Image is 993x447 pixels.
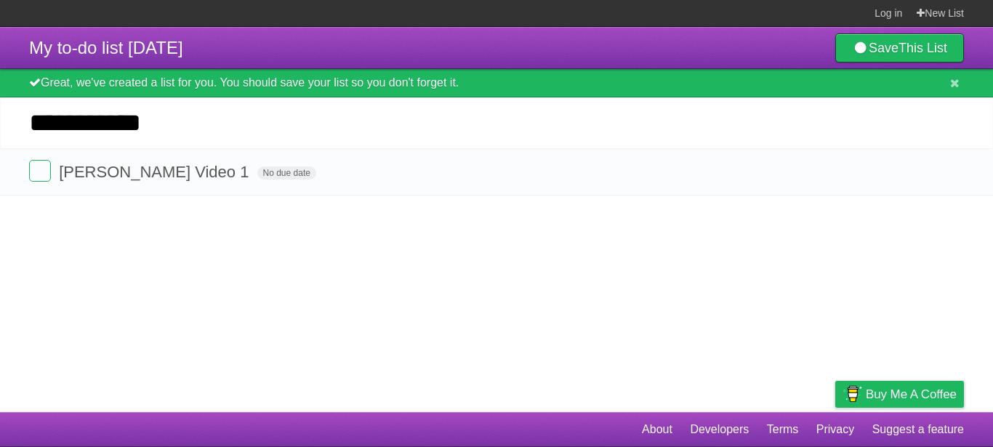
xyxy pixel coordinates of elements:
label: Done [29,160,51,182]
a: Privacy [816,416,854,443]
span: [PERSON_NAME] Video 1 [59,163,252,181]
span: Buy me a coffee [866,382,957,407]
a: Suggest a feature [872,416,964,443]
a: Developers [690,416,749,443]
span: My to-do list [DATE] [29,38,183,57]
a: SaveThis List [835,33,964,63]
b: This List [898,41,947,55]
img: Buy me a coffee [843,382,862,406]
a: Buy me a coffee [835,381,964,408]
a: Terms [767,416,799,443]
a: About [642,416,672,443]
span: No due date [257,166,316,180]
